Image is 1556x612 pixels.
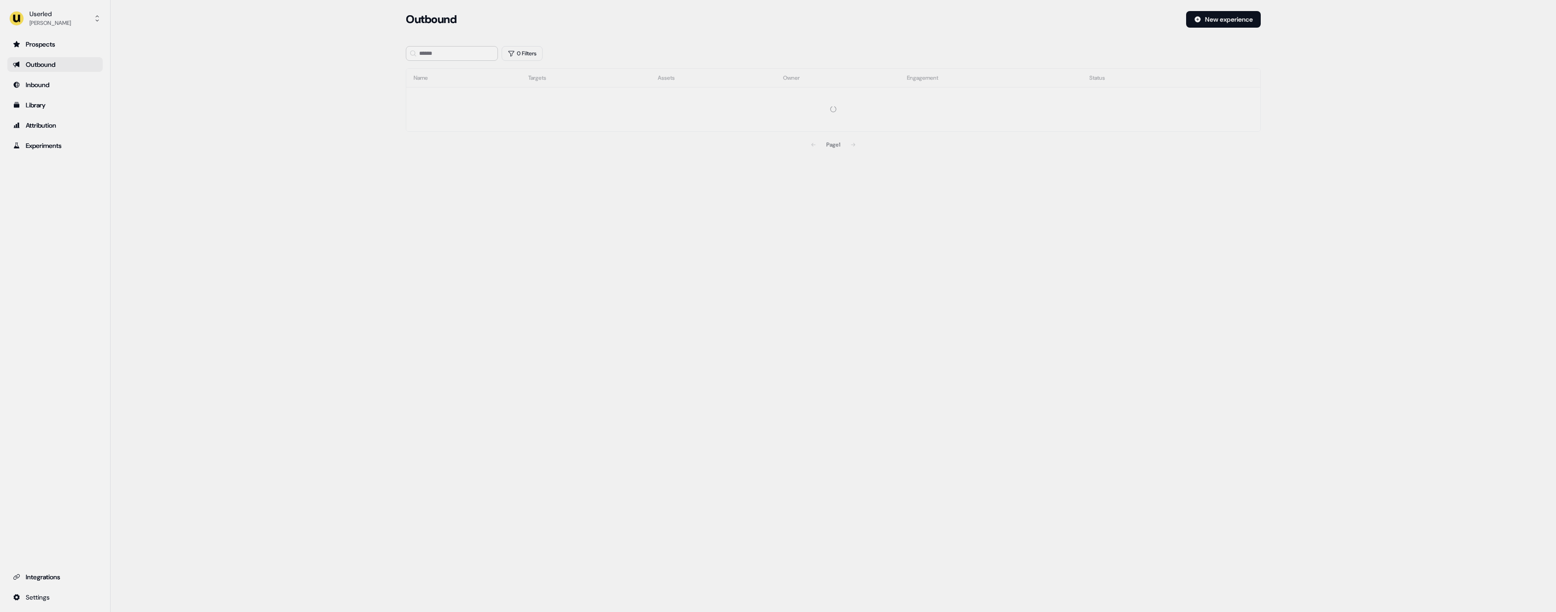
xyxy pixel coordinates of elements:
div: Outbound [13,60,97,69]
div: Integrations [13,572,97,582]
h3: Outbound [406,12,456,26]
div: Prospects [13,40,97,49]
button: 0 Filters [502,46,543,61]
div: Inbound [13,80,97,89]
a: Go to outbound experience [7,57,103,72]
div: Userled [29,9,71,18]
a: Go to integrations [7,590,103,605]
div: Experiments [13,141,97,150]
a: Go to templates [7,98,103,112]
button: Userled[PERSON_NAME] [7,7,103,29]
div: [PERSON_NAME] [29,18,71,28]
a: Go to integrations [7,570,103,584]
div: Settings [13,593,97,602]
a: Go to experiments [7,138,103,153]
a: Go to Inbound [7,77,103,92]
button: New experience [1186,11,1261,28]
div: Attribution [13,121,97,130]
div: Library [13,100,97,110]
a: Go to attribution [7,118,103,133]
a: Go to prospects [7,37,103,52]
